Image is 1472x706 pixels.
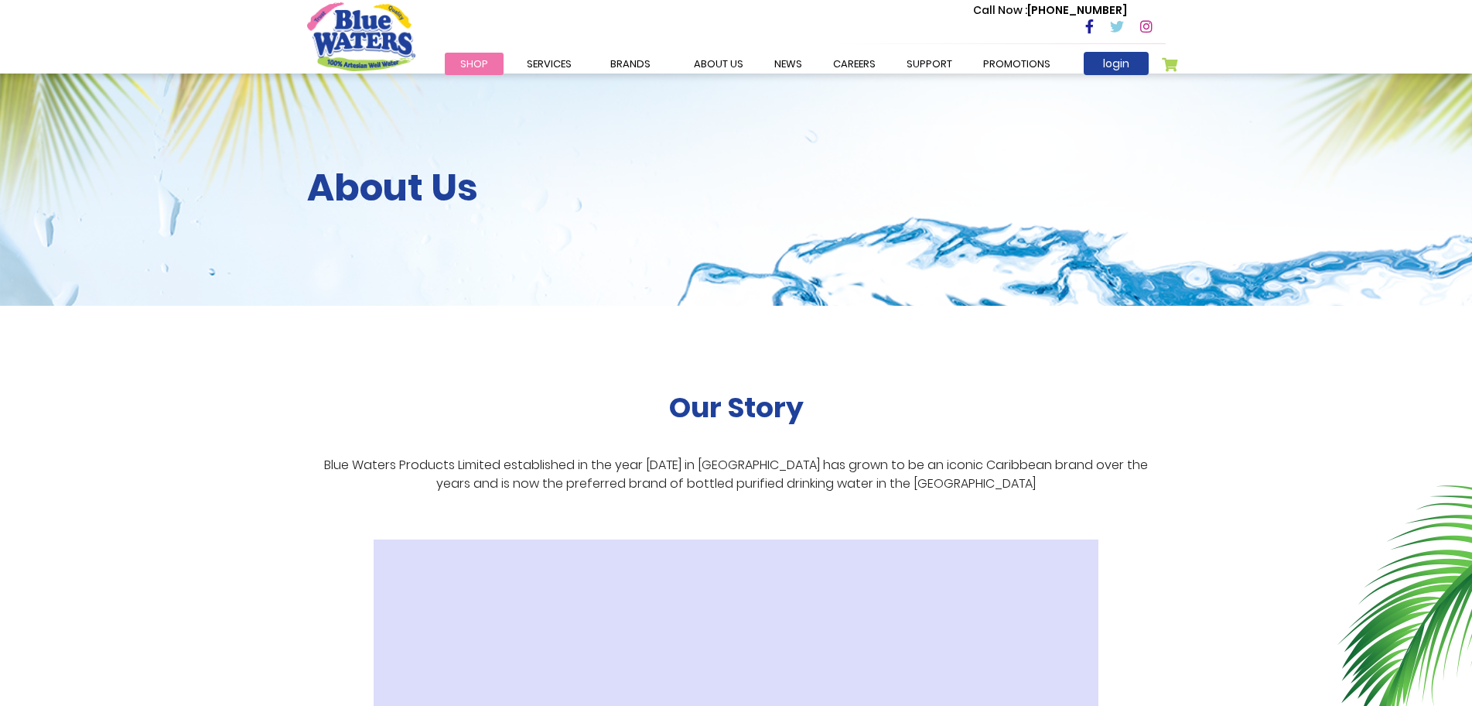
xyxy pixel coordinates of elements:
[973,2,1127,19] p: [PHONE_NUMBER]
[610,57,651,71] span: Brands
[595,53,666,75] a: Brands
[307,166,1166,211] h2: About Us
[1084,52,1149,75] a: login
[307,2,415,70] a: store logo
[307,456,1166,493] p: Blue Waters Products Limited established in the year [DATE] in [GEOGRAPHIC_DATA] has grown to be ...
[460,57,488,71] span: Shop
[511,53,587,75] a: Services
[678,53,759,75] a: about us
[445,53,504,75] a: Shop
[527,57,572,71] span: Services
[891,53,968,75] a: support
[669,391,804,424] h2: Our Story
[818,53,891,75] a: careers
[968,53,1066,75] a: Promotions
[973,2,1027,18] span: Call Now :
[759,53,818,75] a: News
